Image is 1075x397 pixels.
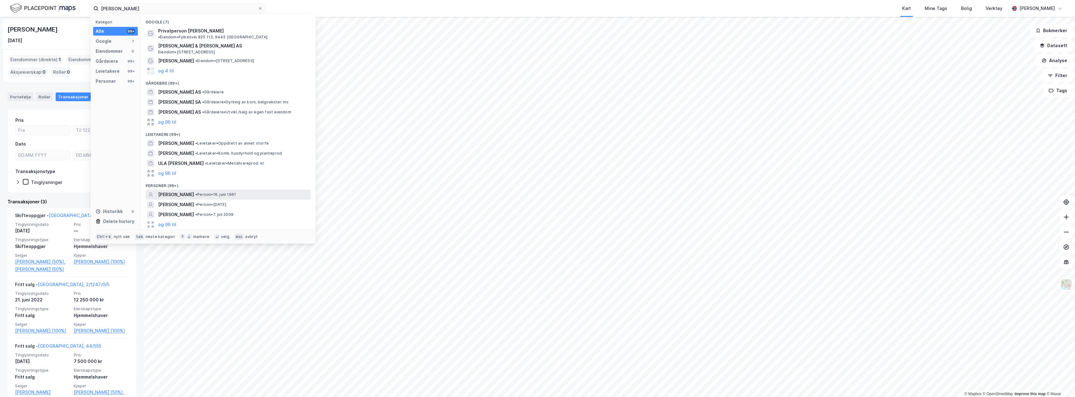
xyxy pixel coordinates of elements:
[202,90,204,94] span: •
[49,213,112,218] a: [GEOGRAPHIC_DATA], 44/555
[74,291,129,296] span: Pris
[90,94,96,100] div: 3
[38,282,109,287] a: [GEOGRAPHIC_DATA], 2/1247/0/5
[1042,69,1072,82] button: Filter
[202,100,204,104] span: •
[158,42,308,50] span: [PERSON_NAME] & [PERSON_NAME] AS
[15,265,70,273] a: [PERSON_NAME] (50%)
[141,127,316,138] div: Leietakere (99+)
[158,211,194,218] span: [PERSON_NAME]
[74,383,129,389] span: Kjøper
[130,39,135,44] div: 7
[51,67,72,77] div: Roller :
[15,291,70,296] span: Tinglysningsdato
[15,140,26,148] div: Dato
[158,98,201,106] span: [PERSON_NAME] SA
[1044,367,1075,397] div: Kontrollprogram for chat
[158,50,215,55] span: Eiendom • [STREET_ADDRESS]
[7,198,136,206] div: Transaksjoner (3)
[158,140,194,147] span: [PERSON_NAME]
[8,55,63,65] div: Eiendommer (direkte) :
[1043,84,1072,97] button: Tags
[10,3,76,14] img: logo.f888ab2527a4732fd821a326f86c7f29.svg
[964,392,982,396] a: Mapbox
[73,151,128,160] input: DD.MM.YYYY
[195,202,197,207] span: •
[158,221,176,228] button: og 96 til
[42,68,46,76] span: 0
[15,306,70,311] span: Tinglysningstype
[15,253,70,258] span: Selger
[127,69,135,74] div: 99+
[15,352,70,358] span: Tinglysningsdato
[158,35,160,39] span: •
[127,59,135,64] div: 99+
[195,141,197,146] span: •
[15,327,70,335] a: [PERSON_NAME] (100%)
[56,92,98,101] div: Transaksjoner
[16,126,70,135] input: Fra
[205,161,265,166] span: Leietaker • Metallvareprod. el.
[15,258,70,265] a: [PERSON_NAME] (50%),
[103,218,134,225] div: Delete history
[7,37,22,44] div: [DATE]
[202,110,204,114] span: •
[96,67,120,75] div: Leietakere
[146,234,175,239] div: neste kategori
[66,55,126,65] div: Eiendommer (Indirekte) :
[158,170,176,177] button: og 96 til
[15,342,101,352] div: Fritt salg -
[158,150,194,157] span: [PERSON_NAME]
[74,306,129,311] span: Eierskapstype
[15,322,70,327] span: Selger
[15,373,70,381] div: Fritt salg
[986,5,1002,12] div: Verktøy
[74,373,129,381] div: Hjemmelshaver
[15,281,109,291] div: Fritt salg -
[141,178,316,190] div: Personer (99+)
[74,258,129,265] a: [PERSON_NAME] (100%)
[67,68,70,76] span: 0
[130,49,135,54] div: 0
[141,15,316,26] div: Google (7)
[74,368,129,373] span: Eierskapstype
[1015,392,1046,396] a: Improve this map
[135,234,144,240] div: tab
[96,57,118,65] div: Gårdeiere
[1019,5,1055,12] div: [PERSON_NAME]
[16,151,70,160] input: DD.MM.YYYY
[31,179,62,185] div: Tinglysninger
[158,118,176,126] button: og 96 til
[7,92,33,101] div: Portefølje
[74,296,129,304] div: 12 250 000 kr
[74,389,129,396] a: [PERSON_NAME] (50%),
[925,5,947,12] div: Mine Tags
[1034,39,1072,52] button: Datasett
[195,212,233,217] span: Person • 7. juli 2009
[195,58,254,63] span: Eiendom • [STREET_ADDRESS]
[74,322,129,327] span: Kjøper
[202,110,291,115] span: Gårdeiere • Utvikl./salg av egen fast eiendom
[221,234,229,239] div: velg
[15,383,70,389] span: Selger
[15,227,70,235] div: [DATE]
[195,151,197,156] span: •
[141,76,316,87] div: Gårdeiere (99+)
[96,37,112,45] div: Google
[158,67,174,75] button: og 4 til
[74,358,129,365] div: 7 500 000 kr
[96,234,112,240] div: Ctrl + k
[202,90,224,95] span: Gårdeiere
[73,126,128,135] input: Til 12250000
[202,100,290,105] span: Gårdeiere • Dyrking av korn, belgvekster mv.
[15,222,70,227] span: Tinglysningsdato
[158,191,194,198] span: [PERSON_NAME]
[195,58,197,63] span: •
[193,234,209,239] div: markere
[1060,279,1072,290] img: Z
[36,92,53,101] div: Roller
[127,29,135,34] div: 99+
[1036,54,1072,67] button: Analyse
[205,161,207,166] span: •
[234,234,244,240] div: esc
